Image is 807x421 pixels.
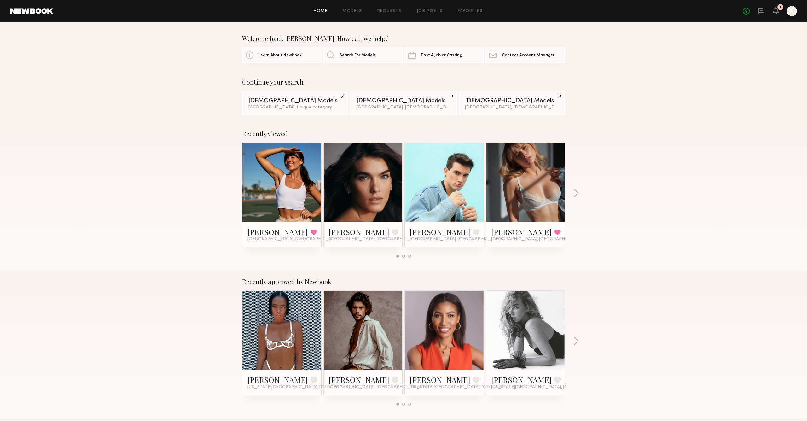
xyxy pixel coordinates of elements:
[242,47,322,63] a: Learn About Newbook
[329,227,389,237] a: [PERSON_NAME]
[404,47,484,63] a: Post A Job or Casting
[410,237,504,242] span: [GEOGRAPHIC_DATA], [GEOGRAPHIC_DATA]
[343,9,362,13] a: Models
[459,91,565,115] a: [DEMOGRAPHIC_DATA] Models[GEOGRAPHIC_DATA], [DEMOGRAPHIC_DATA]
[502,53,554,57] span: Contact Account Manager
[491,227,552,237] a: [PERSON_NAME]
[357,98,450,104] div: [DEMOGRAPHIC_DATA] Models
[247,237,341,242] span: [GEOGRAPHIC_DATA], [GEOGRAPHIC_DATA]
[242,35,565,42] div: Welcome back [PERSON_NAME]! How can we help?
[242,91,348,115] a: [DEMOGRAPHIC_DATA] Models[GEOGRAPHIC_DATA], Unique category
[248,98,342,104] div: [DEMOGRAPHIC_DATA] Models
[377,9,402,13] a: Requests
[329,385,423,390] span: [GEOGRAPHIC_DATA], [GEOGRAPHIC_DATA]
[458,9,483,13] a: Favorites
[780,6,781,9] div: 1
[485,47,565,63] a: Contact Account Manager
[491,237,585,242] span: [GEOGRAPHIC_DATA], [GEOGRAPHIC_DATA]
[410,375,470,385] a: [PERSON_NAME]
[242,130,565,137] div: Recently viewed
[491,375,552,385] a: [PERSON_NAME]
[329,375,389,385] a: [PERSON_NAME]
[247,375,308,385] a: [PERSON_NAME]
[465,105,559,110] div: [GEOGRAPHIC_DATA], [DEMOGRAPHIC_DATA]
[242,278,565,285] div: Recently approved by Newbook
[242,78,565,86] div: Continue your search
[465,98,559,104] div: [DEMOGRAPHIC_DATA] Models
[491,385,609,390] span: [US_STATE][GEOGRAPHIC_DATA], [GEOGRAPHIC_DATA]
[417,9,443,13] a: Job Posts
[314,9,328,13] a: Home
[410,385,528,390] span: [US_STATE][GEOGRAPHIC_DATA], [GEOGRAPHIC_DATA]
[247,227,308,237] a: [PERSON_NAME]
[787,6,797,16] a: K
[350,91,456,115] a: [DEMOGRAPHIC_DATA] Models[GEOGRAPHIC_DATA], [DEMOGRAPHIC_DATA]
[329,237,423,242] span: [GEOGRAPHIC_DATA], [GEOGRAPHIC_DATA]
[340,53,376,57] span: Search For Models
[258,53,302,57] span: Learn About Newbook
[248,105,342,110] div: [GEOGRAPHIC_DATA], Unique category
[357,105,450,110] div: [GEOGRAPHIC_DATA], [DEMOGRAPHIC_DATA]
[410,227,470,237] a: [PERSON_NAME]
[421,53,462,57] span: Post A Job or Casting
[323,47,403,63] a: Search For Models
[247,385,365,390] span: [US_STATE][GEOGRAPHIC_DATA], [GEOGRAPHIC_DATA]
